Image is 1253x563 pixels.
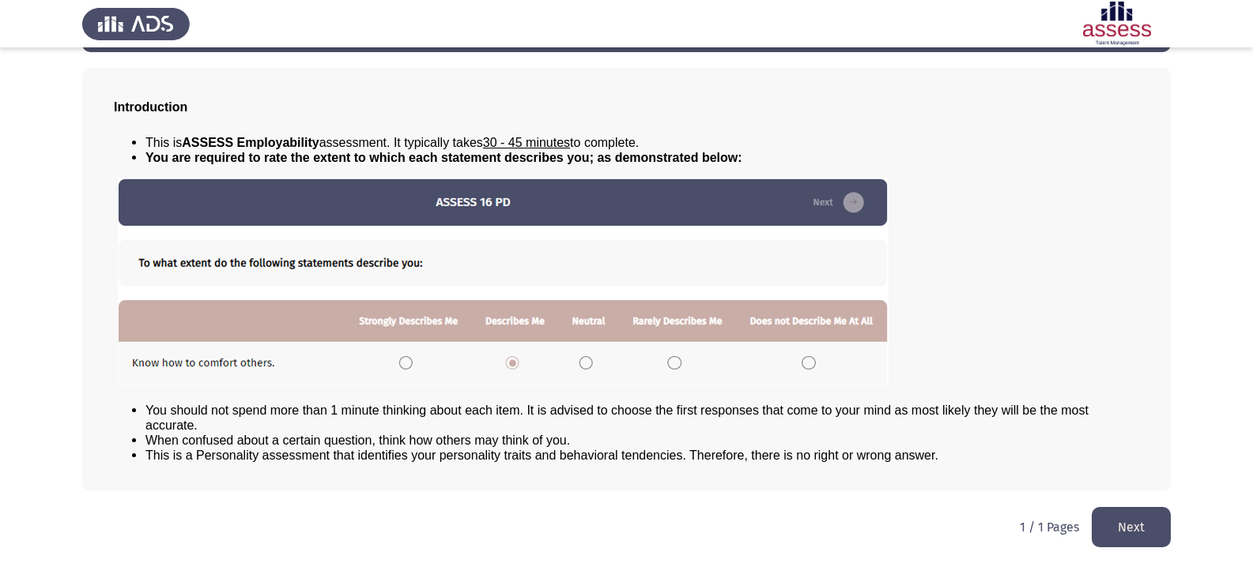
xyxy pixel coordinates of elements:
[1092,507,1171,547] button: load next page
[483,136,570,149] u: 30 - 45 minutes
[82,2,190,46] img: Assess Talent Management logo
[1063,2,1171,46] img: Assessment logo of ASSESS Employability - EBI
[145,434,570,447] span: When confused about a certain question, think how others may think of you.
[145,151,742,164] span: You are required to rate the extent to which each statement describes you; as demonstrated below:
[145,403,1089,432] span: You should not spend more than 1 minute thinking about each item. It is advised to choose the fir...
[145,449,938,462] span: This is a Personality assessment that identifies your personality traits and behavioral tendencie...
[182,136,319,149] b: ASSESS Employability
[114,100,187,114] span: Introduction
[1020,520,1079,535] p: 1 / 1 Pages
[145,136,639,149] span: This is assessment. It typically takes to complete.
